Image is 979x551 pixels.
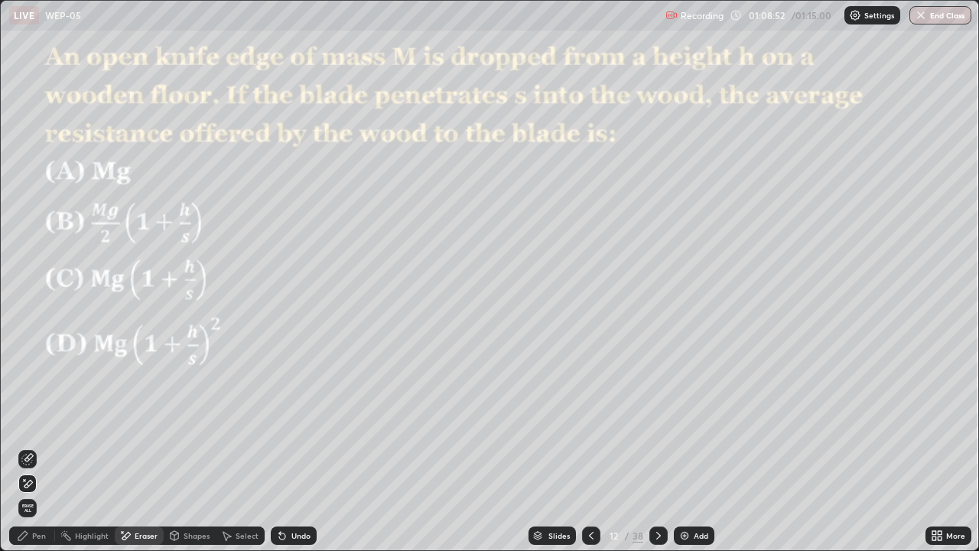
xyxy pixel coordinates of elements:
p: Recording [681,10,724,21]
div: / [625,531,629,540]
div: 38 [633,529,643,543]
img: add-slide-button [678,530,691,542]
p: LIVE [14,9,34,21]
div: Shapes [184,532,210,540]
div: Highlight [75,532,109,540]
div: Add [694,532,708,540]
div: Slides [548,532,570,540]
p: WEP-05 [45,9,81,21]
div: More [946,532,965,540]
div: Undo [291,532,311,540]
img: end-class-cross [915,9,927,21]
span: Erase all [19,504,36,513]
div: Select [236,532,259,540]
img: recording.375f2c34.svg [665,9,678,21]
div: Pen [32,532,46,540]
img: class-settings-icons [849,9,861,21]
p: Settings [864,11,894,19]
button: End Class [909,6,971,24]
div: Eraser [135,532,158,540]
div: 12 [607,531,622,540]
